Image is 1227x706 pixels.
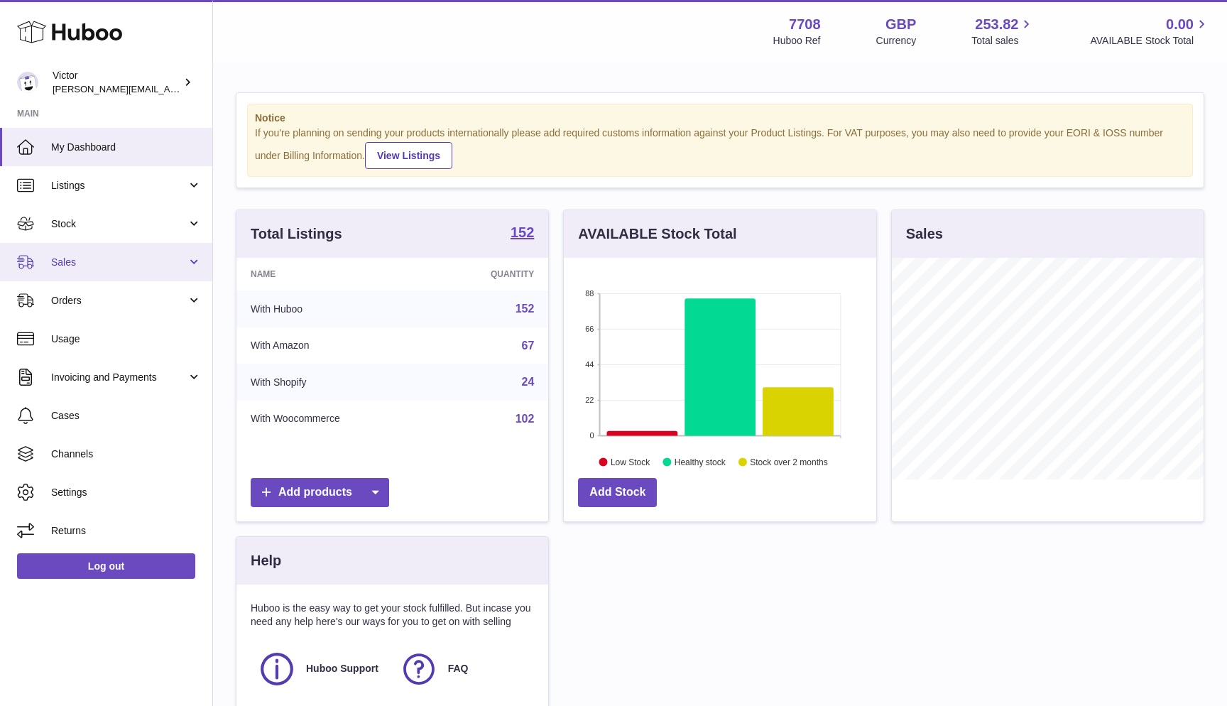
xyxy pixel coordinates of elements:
strong: Notice [255,112,1185,125]
span: Huboo Support [306,662,378,675]
span: Invoicing and Payments [51,371,187,384]
span: Orders [51,294,187,308]
span: Channels [51,447,202,461]
text: 88 [586,289,594,298]
a: 152 [511,225,534,242]
text: 22 [586,396,594,404]
span: AVAILABLE Stock Total [1090,34,1210,48]
text: 0 [590,431,594,440]
a: 102 [516,413,535,425]
strong: 152 [511,225,534,239]
td: With Shopify [236,364,430,401]
strong: GBP [885,15,916,34]
span: Usage [51,332,202,346]
span: My Dashboard [51,141,202,154]
a: 253.82 Total sales [971,15,1035,48]
h3: Total Listings [251,224,342,244]
td: With Woocommerce [236,401,430,438]
span: Settings [51,486,202,499]
text: Low Stock [611,457,650,467]
h3: Sales [906,224,943,244]
span: 0.00 [1166,15,1194,34]
a: Add products [251,478,389,507]
a: Log out [17,553,195,579]
div: Huboo Ref [773,34,821,48]
text: 66 [586,325,594,333]
a: Add Stock [578,478,657,507]
text: 44 [586,360,594,369]
span: Stock [51,217,187,231]
p: Huboo is the easy way to get your stock fulfilled. But incase you need any help here's our ways f... [251,602,534,629]
td: With Huboo [236,290,430,327]
a: FAQ [400,650,528,688]
span: 253.82 [975,15,1018,34]
strong: 7708 [789,15,821,34]
div: Currency [876,34,917,48]
span: Cases [51,409,202,423]
td: With Amazon [236,327,430,364]
span: FAQ [448,662,469,675]
th: Name [236,258,430,290]
span: Listings [51,179,187,192]
a: Huboo Support [258,650,386,688]
a: 67 [522,340,535,352]
text: Stock over 2 months [751,457,828,467]
div: If you're planning on sending your products internationally please add required customs informati... [255,126,1185,169]
a: 24 [522,376,535,388]
text: Healthy stock [675,457,726,467]
th: Quantity [430,258,549,290]
a: 152 [516,303,535,315]
a: 0.00 AVAILABLE Stock Total [1090,15,1210,48]
span: Sales [51,256,187,269]
div: Victor [53,69,180,96]
span: Returns [51,524,202,538]
img: victor@erbology.co [17,72,38,93]
h3: Help [251,551,281,570]
span: Total sales [971,34,1035,48]
span: [PERSON_NAME][EMAIL_ADDRESS][DOMAIN_NAME] [53,83,285,94]
h3: AVAILABLE Stock Total [578,224,736,244]
a: View Listings [365,142,452,169]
